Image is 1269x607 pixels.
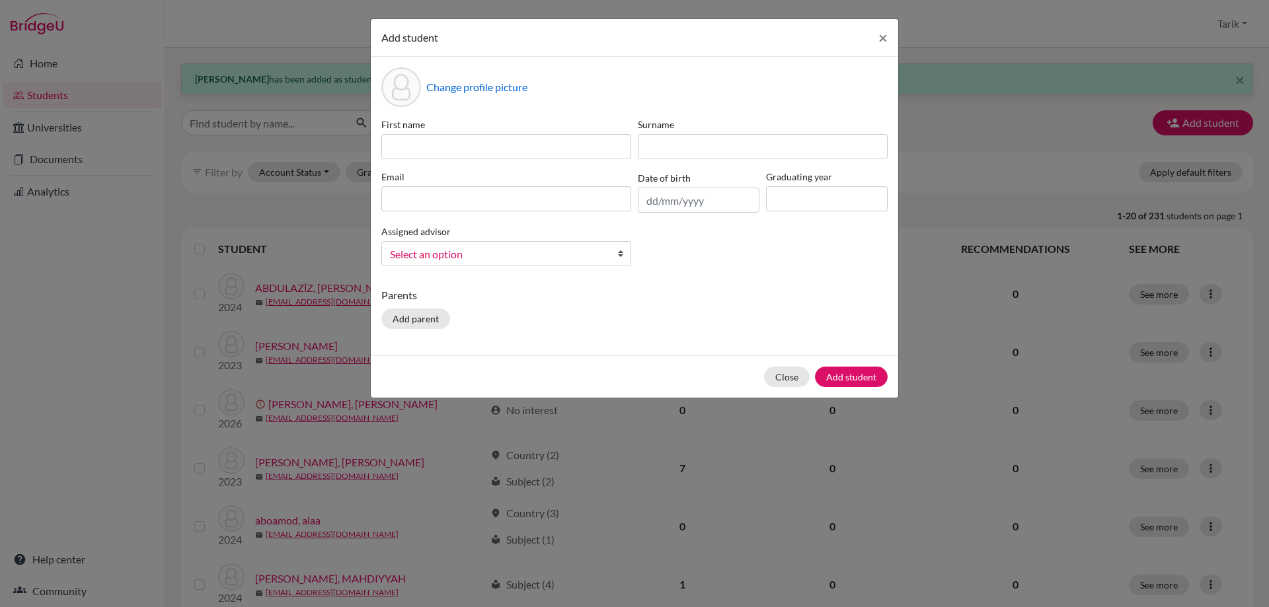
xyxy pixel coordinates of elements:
[638,188,759,213] input: dd/mm/yyyy
[381,31,438,44] span: Add student
[878,28,888,47] span: ×
[638,118,888,131] label: Surname
[381,225,451,238] label: Assigned advisor
[390,246,605,263] span: Select an option
[381,170,631,184] label: Email
[381,118,631,131] label: First name
[766,170,888,184] label: Graduating year
[381,308,450,329] button: Add parent
[381,67,421,107] div: Profile picture
[815,367,888,387] button: Add student
[764,367,810,387] button: Close
[868,19,898,56] button: Close
[381,287,888,303] p: Parents
[638,171,691,185] label: Date of birth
